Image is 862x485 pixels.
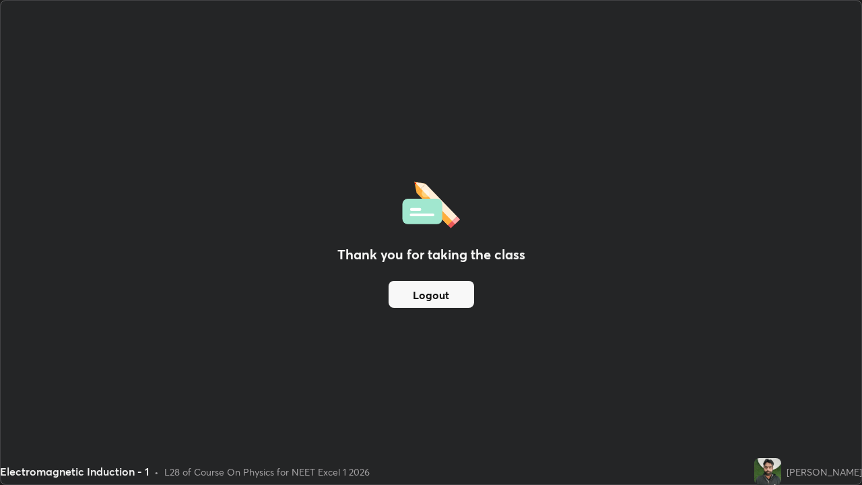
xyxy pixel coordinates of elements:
div: [PERSON_NAME] [787,465,862,479]
img: f126b9e1133842c0a7d50631c43ebeec.jpg [754,458,781,485]
h2: Thank you for taking the class [337,245,525,265]
button: Logout [389,281,474,308]
div: L28 of Course On Physics for NEET Excel 1 2026 [164,465,370,479]
img: offlineFeedback.1438e8b3.svg [402,177,460,228]
div: • [154,465,159,479]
